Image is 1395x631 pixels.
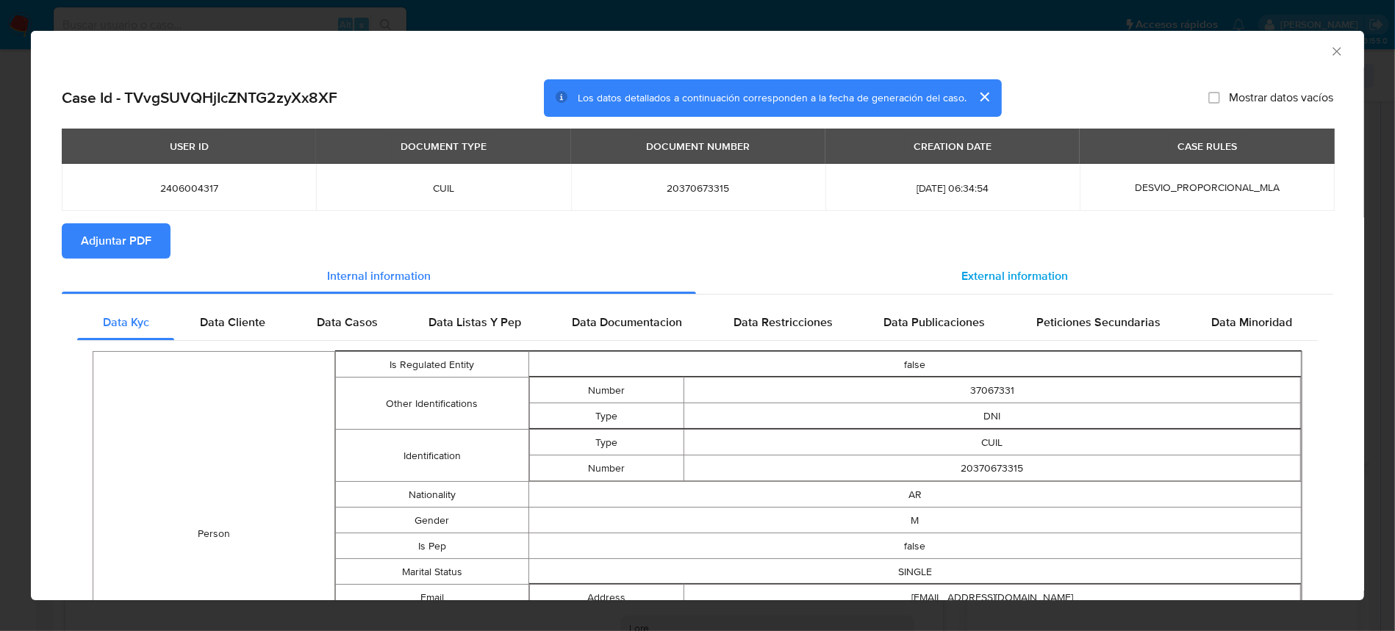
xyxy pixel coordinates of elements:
[684,378,1300,403] td: 37067331
[336,508,529,533] td: Gender
[81,225,151,257] span: Adjuntar PDF
[1036,314,1161,331] span: Peticiones Secundarias
[31,31,1364,600] div: closure-recommendation-modal
[529,585,684,610] td: Address
[528,352,1301,378] td: false
[589,181,808,195] span: 20370673315
[967,79,1002,115] button: cerrar
[103,314,149,331] span: Data Kyc
[336,559,529,585] td: Marital Status
[843,181,1062,195] span: [DATE] 06:34:54
[529,403,684,429] td: Type
[161,134,218,159] div: USER ID
[905,134,1000,159] div: CREATION DATE
[79,181,298,195] span: 2406004317
[572,314,682,331] span: Data Documentacion
[528,559,1301,585] td: SINGLE
[77,305,1318,340] div: Detailed internal info
[734,314,833,331] span: Data Restricciones
[684,430,1300,455] td: CUIL
[578,90,967,105] span: Los datos detallados a continuación corresponden a la fecha de generación del caso.
[62,259,1333,294] div: Detailed info
[883,314,985,331] span: Data Publicaciones
[327,267,431,284] span: Internal information
[62,223,171,259] button: Adjuntar PDF
[528,533,1301,559] td: false
[1229,90,1333,105] span: Mostrar datos vacíos
[1330,44,1343,57] button: Cerrar ventana
[528,508,1301,533] td: M
[529,430,684,455] td: Type
[1135,180,1280,195] span: DESVIO_PROPORCIONAL_MLA
[529,378,684,403] td: Number
[961,267,1068,284] span: External information
[334,181,553,195] span: CUIL
[428,314,521,331] span: Data Listas Y Pep
[637,134,759,159] div: DOCUMENT NUMBER
[336,378,529,430] td: Other Identifications
[392,134,495,159] div: DOCUMENT TYPE
[200,314,265,331] span: Data Cliente
[1208,92,1220,104] input: Mostrar datos vacíos
[1169,134,1246,159] div: CASE RULES
[529,455,684,481] td: Number
[684,585,1300,610] td: [EMAIL_ADDRESS][DOMAIN_NAME]
[336,430,529,482] td: Identification
[336,482,529,508] td: Nationality
[684,403,1300,429] td: DNI
[317,314,378,331] span: Data Casos
[336,585,529,611] td: Email
[528,482,1301,508] td: AR
[336,533,529,559] td: Is Pep
[684,455,1300,481] td: 20370673315
[336,352,529,378] td: Is Regulated Entity
[62,88,337,107] h2: Case Id - TVvgSUVQHjIcZNTG2zyXx8XF
[1211,314,1292,331] span: Data Minoridad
